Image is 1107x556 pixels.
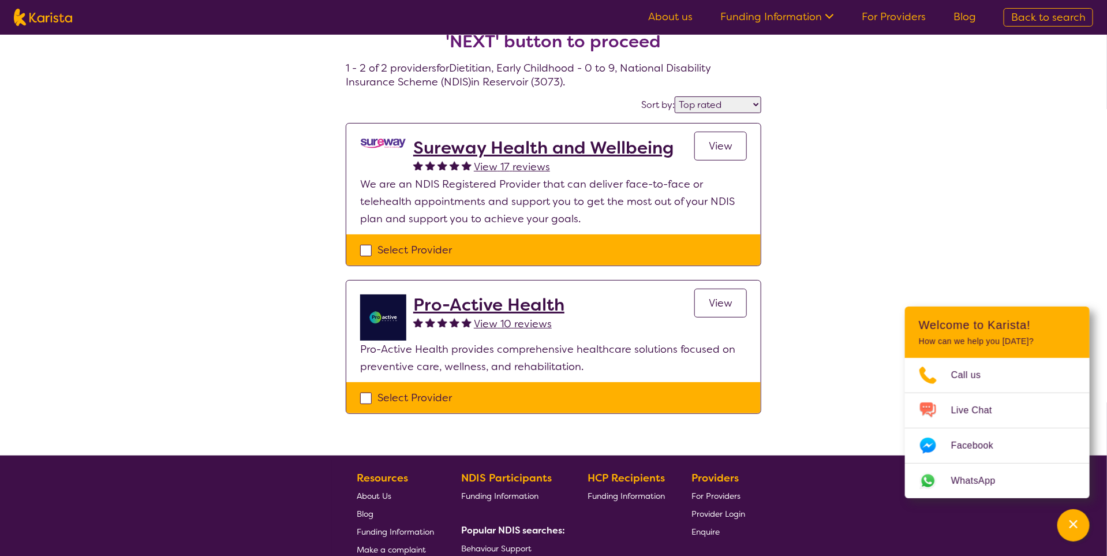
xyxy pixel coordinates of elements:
p: We are an NDIS Registered Provider that can deliver face-to-face or telehealth appointments and s... [360,176,747,227]
img: fullstar [413,318,423,327]
span: Funding Information [588,491,665,501]
span: View [709,139,732,153]
img: fullstar [462,318,472,327]
a: Web link opens in a new tab. [905,464,1090,498]
span: Back to search [1011,10,1086,24]
button: Channel Menu [1057,509,1090,542]
a: Funding Information [357,523,434,540]
a: Sureway Health and Wellbeing [413,137,674,158]
ul: Choose channel [905,358,1090,498]
span: View 17 reviews [474,160,550,174]
a: Funding Information [588,487,665,505]
span: Call us [951,367,995,384]
span: Enquire [692,527,720,537]
a: For Providers [862,10,926,24]
b: Resources [357,471,408,485]
span: Funding Information [461,491,538,501]
a: View [694,289,747,318]
span: Funding Information [357,527,434,537]
a: Provider Login [692,505,746,523]
span: Provider Login [692,509,746,519]
span: WhatsApp [951,472,1009,490]
span: Make a complaint [357,544,426,555]
a: Blog [357,505,434,523]
a: For Providers [692,487,746,505]
b: Popular NDIS searches: [461,524,565,536]
img: Karista logo [14,9,72,26]
img: fullstar [450,161,459,170]
div: Channel Menu [905,307,1090,498]
img: fullstar [437,318,447,327]
span: Behaviour Support [461,543,532,554]
img: jdgr5huzsaqxc1wfufya.png [360,294,406,341]
h2: Select one or more providers and click the 'NEXT' button to proceed [360,10,747,52]
span: For Providers [692,491,741,501]
a: View 17 reviews [474,158,550,176]
img: fullstar [450,318,459,327]
span: Blog [357,509,373,519]
p: How can we help you [DATE]? [919,337,1076,346]
a: Blog [953,10,976,24]
a: View 10 reviews [474,315,552,333]
b: NDIS Participants [461,471,552,485]
b: Providers [692,471,739,485]
a: About Us [357,487,434,505]
span: Facebook [951,437,1007,454]
h2: Welcome to Karista! [919,318,1076,332]
label: Sort by: [641,99,675,111]
span: About Us [357,491,391,501]
span: View [709,296,732,310]
a: View [694,132,747,161]
a: Enquire [692,523,746,540]
img: fullstar [425,318,435,327]
b: HCP Recipients [588,471,665,485]
img: fullstar [413,161,423,170]
span: Live Chat [951,402,1006,419]
a: About us [648,10,693,24]
img: nedi5p6dj3rboepxmyww.png [360,137,406,150]
img: fullstar [437,161,447,170]
img: fullstar [462,161,472,170]
a: Back to search [1004,8,1093,27]
p: Pro-Active Health provides comprehensive healthcare solutions focused on preventive care, wellnes... [360,341,747,375]
a: Funding Information [461,487,560,505]
span: View 10 reviews [474,317,552,331]
a: Pro-Active Health [413,294,564,315]
a: Funding Information [720,10,834,24]
img: fullstar [425,161,435,170]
